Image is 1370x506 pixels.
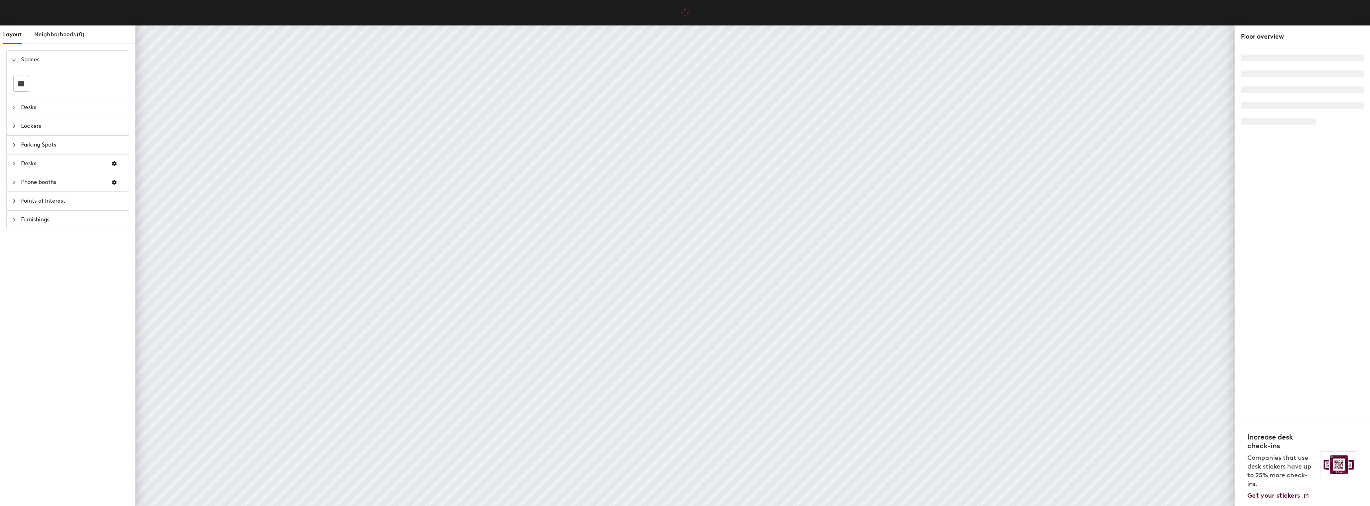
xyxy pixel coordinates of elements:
span: Spaces [21,51,124,69]
span: Furnishings [21,211,124,229]
span: collapsed [12,199,16,203]
h4: Increase desk check-ins [1247,433,1316,450]
span: Desks [21,98,124,117]
span: Get your stickers [1247,492,1300,499]
span: Neighborhoods (0) [34,31,84,38]
span: Phone booths [21,173,105,191]
img: Sticker logo [1321,451,1357,478]
span: Lockers [21,117,124,135]
span: collapsed [12,161,16,166]
a: Get your stickers [1247,492,1309,500]
span: collapsed [12,180,16,185]
span: Parking Spots [21,136,124,154]
span: collapsed [12,143,16,147]
span: collapsed [12,105,16,110]
span: Desks [21,154,105,173]
span: Layout [3,31,22,38]
span: collapsed [12,217,16,222]
span: Points of Interest [21,192,124,210]
span: expanded [12,57,16,62]
span: collapsed [12,124,16,129]
div: Floor overview [1241,32,1364,41]
p: Companies that use desk stickers have up to 25% more check-ins. [1247,453,1316,488]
